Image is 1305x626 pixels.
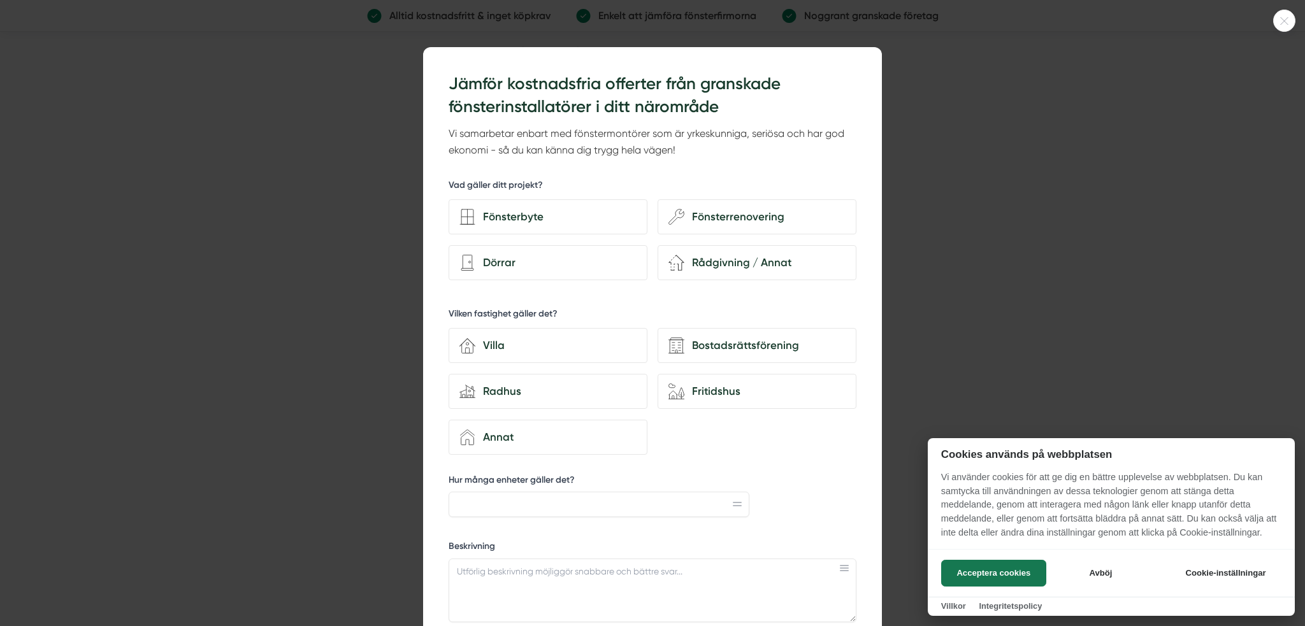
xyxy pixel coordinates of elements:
h5: Vad gäller ditt projekt? [449,179,543,195]
h2: Cookies används på webbplatsen [928,448,1295,460]
a: Villkor [941,601,966,611]
h3: Jämför kostnadsfria offerter från granskade fönsterinstallatörer i ditt närområde [449,73,856,119]
p: Vi samarbetar enbart med fönstermontörer som är yrkeskunniga, seriösa och har god ekonomi - så du... [449,125,856,159]
p: Vi använder cookies för att ge dig en bättre upplevelse av webbplatsen. Du kan samtycka till anvä... [928,471,1295,548]
button: Cookie-inställningar [1170,560,1281,587]
h5: Vilken fastighet gäller det? [449,308,558,324]
a: Integritetspolicy [979,601,1042,611]
button: Avböj [1050,560,1151,587]
button: Acceptera cookies [941,560,1046,587]
label: Hur många enheter gäller det? [449,474,749,490]
label: Beskrivning [449,540,856,556]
